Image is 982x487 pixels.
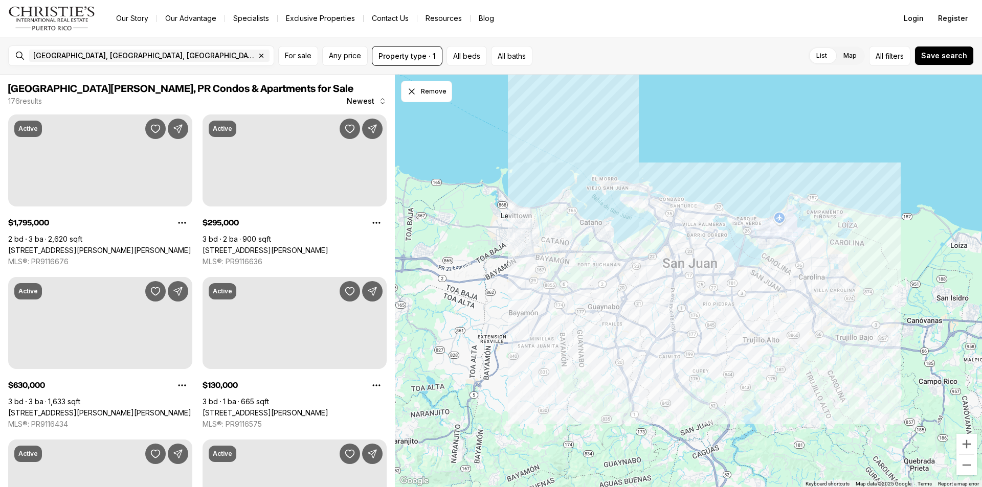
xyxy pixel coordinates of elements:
[932,8,974,29] button: Register
[956,455,977,475] button: Zoom out
[329,52,361,60] span: Any price
[491,46,532,66] button: All baths
[18,450,38,458] p: Active
[938,481,979,486] a: Report a map error
[8,84,353,94] span: [GEOGRAPHIC_DATA][PERSON_NAME], PR Condos & Apartments for Sale
[938,14,968,22] span: Register
[8,408,191,418] a: 1304 CALLE WILSON #7S, SAN JUAN PR, 00907
[213,450,232,458] p: Active
[172,213,192,233] button: Property options
[921,52,967,60] span: Save search
[885,51,904,61] span: filters
[401,81,452,102] button: Dismiss drawing
[340,281,360,302] button: Save Property: 286 CALLE JUNIN #J307
[203,408,328,418] a: 286 CALLE JUNIN #J307, SAN JUAN PR, 00926
[340,444,360,464] button: Save Property: 103 DE DIEGO AVENUE #1603
[904,14,924,22] span: Login
[835,47,865,65] label: Map
[417,11,470,26] a: Resources
[918,481,932,486] a: Terms (opens in new tab)
[362,444,383,464] button: Share Property
[876,51,883,61] span: All
[213,287,232,295] p: Active
[447,46,487,66] button: All beds
[8,6,96,31] img: logo
[341,91,393,111] button: Newest
[168,444,188,464] button: Share Property
[145,119,166,139] button: Save Property: 1754 MCCLEARY AVE #602
[366,213,387,233] button: Property options
[898,8,930,29] button: Login
[18,287,38,295] p: Active
[33,52,255,60] span: [GEOGRAPHIC_DATA], [GEOGRAPHIC_DATA], [GEOGRAPHIC_DATA]
[168,281,188,302] button: Share Property
[213,125,232,133] p: Active
[914,46,974,65] button: Save search
[157,11,225,26] a: Our Advantage
[362,281,383,302] button: Share Property
[808,47,835,65] label: List
[108,11,157,26] a: Our Story
[285,52,311,60] span: For sale
[18,125,38,133] p: Active
[340,119,360,139] button: Save Property: 472 CALLE DE DIEGO #602 B
[8,246,191,255] a: 1754 MCCLEARY AVE #602, SAN JUAN PR, 00911
[372,46,442,66] button: Property type · 1
[364,11,417,26] button: Contact Us
[869,46,910,66] button: Allfilters
[856,481,911,486] span: Map data ©2025 Google
[203,246,328,255] a: 472 CALLE DE DIEGO #602 B, SAN JUAN PR, 00923
[145,444,166,464] button: Save Property: 152 SAN SEBASTIAN STREET #PH 3
[8,97,42,105] p: 176 results
[471,11,502,26] a: Blog
[278,11,363,26] a: Exclusive Properties
[362,119,383,139] button: Share Property
[322,46,368,66] button: Any price
[366,375,387,396] button: Property options
[225,11,277,26] a: Specialists
[347,97,374,105] span: Newest
[145,281,166,302] button: Save Property: 1304 CALLE WILSON #7S
[278,46,318,66] button: For sale
[956,434,977,454] button: Zoom in
[168,119,188,139] button: Share Property
[172,375,192,396] button: Property options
